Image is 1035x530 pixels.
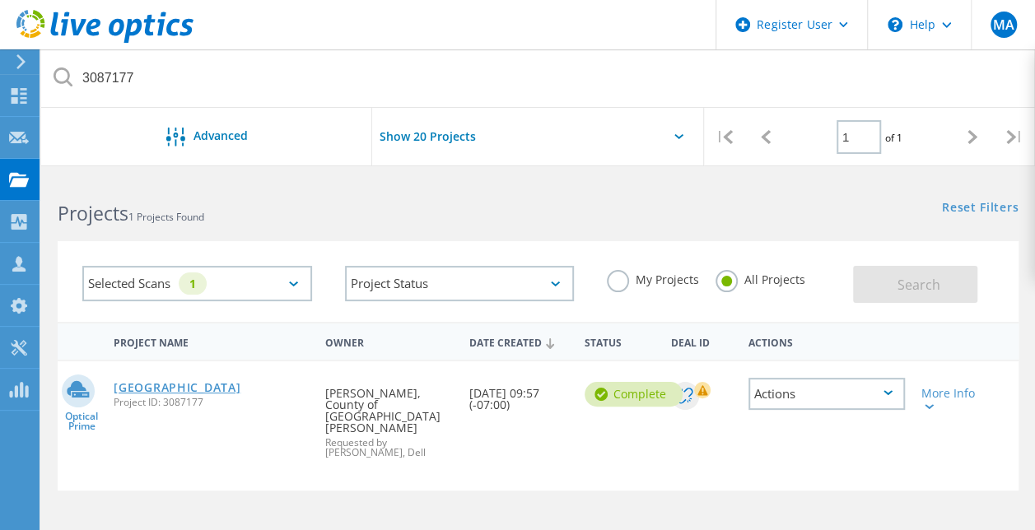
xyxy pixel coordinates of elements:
div: | [994,108,1035,166]
span: Advanced [193,130,248,142]
div: Status [576,326,663,356]
span: Requested by [PERSON_NAME], Dell [325,438,453,458]
div: 1 [179,272,207,295]
div: Date Created [461,326,576,357]
span: 1 Projects Found [128,210,204,224]
div: Actions [748,378,905,410]
div: Deal Id [663,326,739,356]
label: All Projects [716,270,805,286]
div: Owner [317,326,461,356]
b: Projects [58,200,128,226]
div: | [704,108,745,166]
a: [GEOGRAPHIC_DATA] [114,382,240,393]
span: Optical Prime [58,411,105,431]
div: Project Status [345,266,575,301]
svg: \n [888,17,902,32]
div: [DATE] 09:57 (-07:00) [461,361,576,427]
div: Actions [740,326,913,356]
span: of 1 [885,131,902,145]
span: Search [897,276,939,294]
label: My Projects [607,270,699,286]
div: Complete [585,382,683,407]
span: Project ID: 3087177 [114,397,309,407]
div: More Info [921,388,981,411]
span: MA [992,18,1014,31]
div: Project Name [105,326,317,356]
button: Search [853,266,977,303]
a: Reset Filters [942,202,1019,216]
div: Selected Scans [82,266,312,301]
div: [PERSON_NAME], County of [GEOGRAPHIC_DATA][PERSON_NAME] [317,361,461,474]
a: Live Optics Dashboard [16,35,193,46]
